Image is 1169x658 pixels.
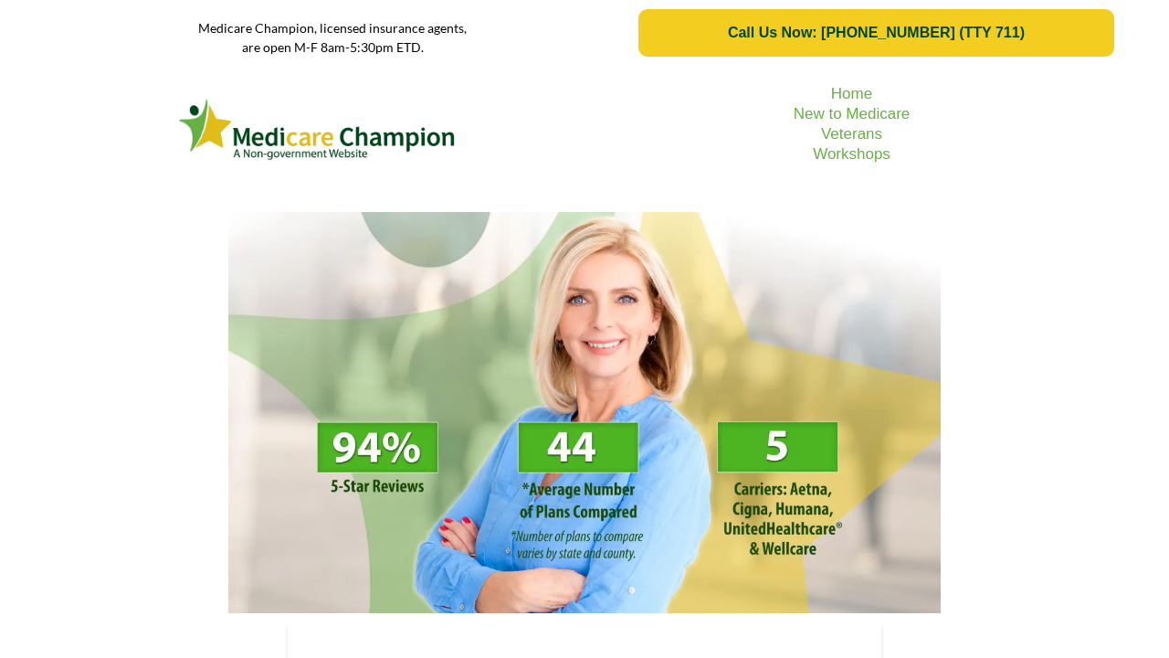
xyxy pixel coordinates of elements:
[831,85,872,102] a: Home
[728,25,1025,41] span: Call Us Now: [PHONE_NUMBER] (TTY 711)
[55,18,611,37] p: Medicare Champion, licensed insurance agents,
[794,105,911,122] a: New to Medicare
[813,145,890,163] a: Workshops
[638,9,1114,57] a: Call Us Now: 1-833-823-1990 (TTY 711)
[55,37,611,57] p: are open M-F 8am-5:30pm ETD.
[821,125,882,143] a: Veterans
